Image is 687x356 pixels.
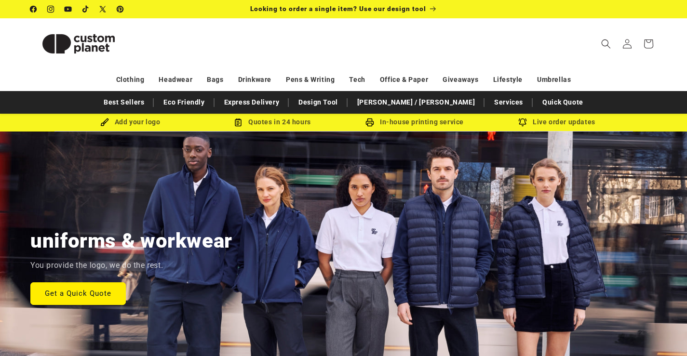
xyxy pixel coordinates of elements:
p: You provide the logo, we do the rest. [30,259,163,273]
img: Order updates [518,118,527,127]
a: Express Delivery [219,94,284,111]
a: Clothing [116,71,145,88]
a: Custom Planet [27,18,130,69]
img: Brush Icon [100,118,109,127]
a: Drinkware [238,71,271,88]
a: Design Tool [294,94,343,111]
a: Lifestyle [493,71,523,88]
div: Live order updates [486,116,628,128]
a: Pens & Writing [286,71,335,88]
summary: Search [595,33,617,54]
div: In-house printing service [344,116,486,128]
a: Eco Friendly [159,94,209,111]
div: Add your logo [59,116,202,128]
h2: uniforms & workwear [30,228,232,254]
a: Services [489,94,528,111]
a: Umbrellas [537,71,571,88]
a: Headwear [159,71,192,88]
span: Looking to order a single item? Use our design tool [250,5,426,13]
a: Quick Quote [538,94,588,111]
a: Best Sellers [99,94,149,111]
div: Quotes in 24 hours [202,116,344,128]
iframe: Chat Widget [639,310,687,356]
a: Giveaways [443,71,478,88]
a: Tech [349,71,365,88]
a: Get a Quick Quote [30,282,126,304]
img: In-house printing [365,118,374,127]
img: Custom Planet [30,22,127,66]
a: Office & Paper [380,71,428,88]
img: Order Updates Icon [234,118,242,127]
a: Bags [207,71,223,88]
a: [PERSON_NAME] / [PERSON_NAME] [352,94,480,111]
